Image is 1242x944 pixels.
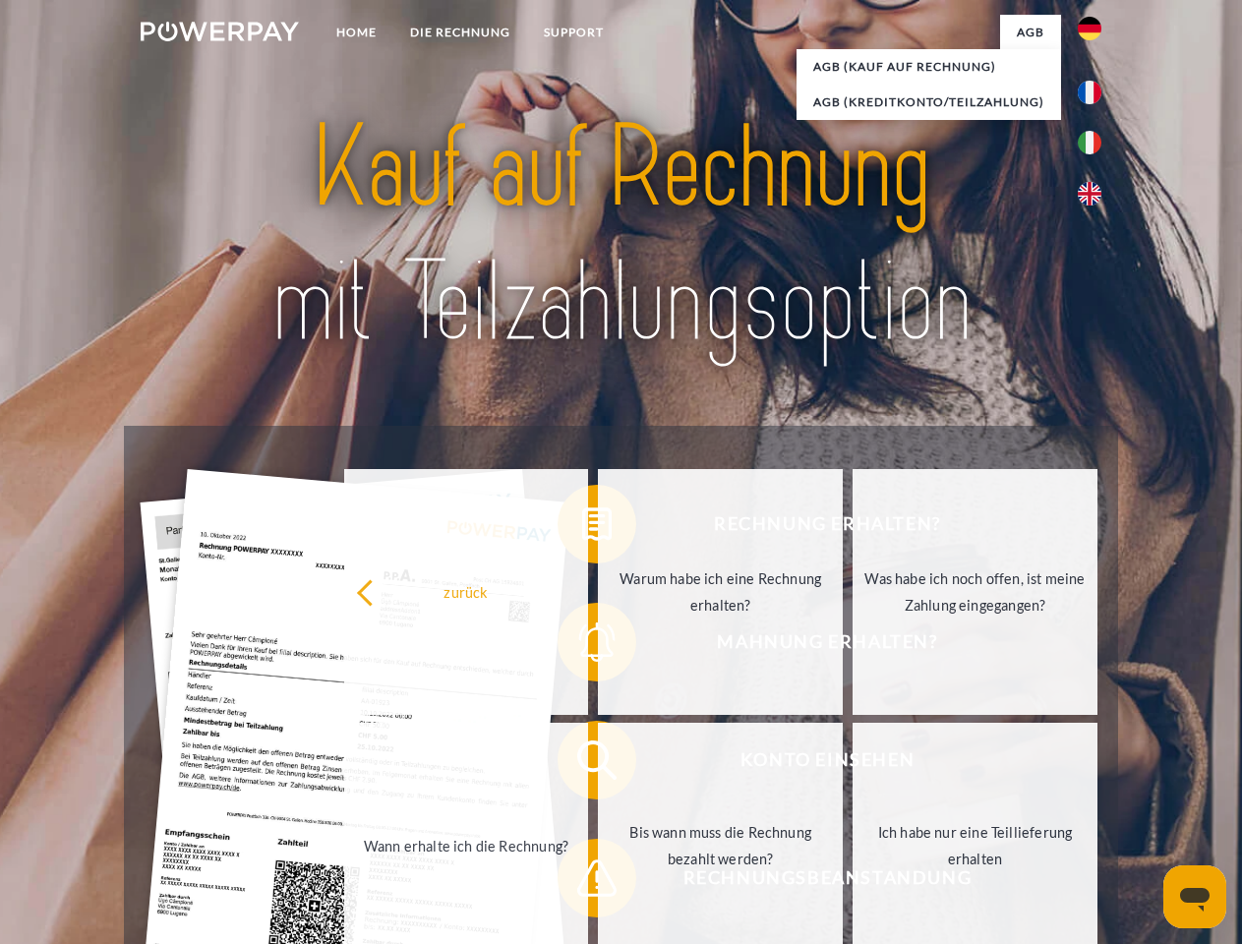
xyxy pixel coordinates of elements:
div: Warum habe ich eine Rechnung erhalten? [610,565,831,619]
img: de [1078,17,1101,40]
div: zurück [356,578,577,605]
div: Was habe ich noch offen, ist meine Zahlung eingegangen? [864,565,1086,619]
iframe: Schaltfläche zum Öffnen des Messaging-Fensters [1163,865,1226,928]
img: fr [1078,81,1101,104]
a: agb [1000,15,1061,50]
a: Was habe ich noch offen, ist meine Zahlung eingegangen? [853,469,1097,715]
div: Ich habe nur eine Teillieferung erhalten [864,819,1086,872]
img: it [1078,131,1101,154]
div: Bis wann muss die Rechnung bezahlt werden? [610,819,831,872]
a: AGB (Kauf auf Rechnung) [797,49,1061,85]
img: en [1078,182,1101,206]
a: SUPPORT [527,15,621,50]
img: logo-powerpay-white.svg [141,22,299,41]
a: DIE RECHNUNG [393,15,527,50]
a: Home [320,15,393,50]
img: title-powerpay_de.svg [188,94,1054,377]
a: AGB (Kreditkonto/Teilzahlung) [797,85,1061,120]
div: Wann erhalte ich die Rechnung? [356,832,577,858]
